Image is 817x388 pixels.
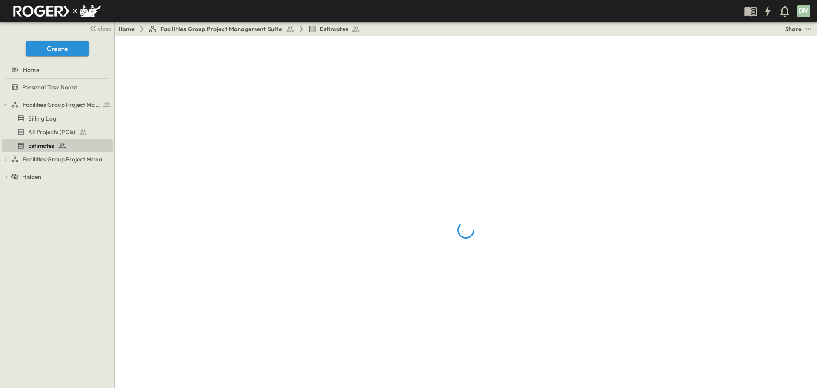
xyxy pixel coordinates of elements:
[2,140,111,152] a: Estimates
[23,155,109,164] span: Facilities Group Project Management Suite (Copy)
[2,125,113,139] div: All Projects (PCIs)test
[22,83,77,92] span: Personal Task Board
[23,101,100,109] span: Facilities Group Project Management Suite
[320,25,349,33] span: Estimates
[2,139,113,152] div: Estimatestest
[11,153,111,165] a: Facilities Group Project Management Suite (Copy)
[98,24,111,33] span: close
[785,25,802,33] div: Share
[2,81,111,93] a: Personal Task Board
[118,25,135,33] a: Home
[23,66,39,74] span: Home
[308,25,360,33] a: Estimates
[26,41,89,56] button: Create
[2,98,113,112] div: Facilities Group Project Management Suitetest
[28,128,75,136] span: All Projects (PCIs)
[2,126,111,138] a: All Projects (PCIs)
[2,64,111,76] a: Home
[86,22,113,34] button: close
[797,5,810,17] div: DM
[2,112,111,124] a: Billing Log
[149,25,294,33] a: Facilities Group Project Management Suite
[160,25,283,33] span: Facilities Group Project Management Suite
[22,172,41,181] span: Hidden
[797,4,811,18] button: DM
[2,112,113,125] div: Billing Logtest
[28,114,56,123] span: Billing Log
[28,141,54,150] span: Estimates
[2,80,113,94] div: Personal Task Boardtest
[118,25,365,33] nav: breadcrumbs
[2,152,113,166] div: Facilities Group Project Management Suite (Copy)test
[10,2,101,20] img: RogerSwinnyLogoGroup.png
[11,99,111,111] a: Facilities Group Project Management Suite
[803,24,814,34] button: test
